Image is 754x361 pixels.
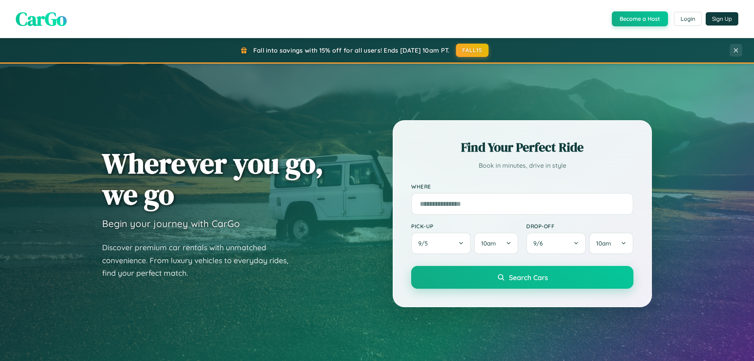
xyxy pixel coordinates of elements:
[411,183,633,190] label: Where
[411,139,633,156] h2: Find Your Perfect Ride
[253,46,450,54] span: Fall into savings with 15% off for all users! Ends [DATE] 10am PT.
[411,160,633,171] p: Book in minutes, drive in style
[589,233,633,254] button: 10am
[16,6,67,32] span: CarGo
[474,233,518,254] button: 10am
[102,218,240,229] h3: Begin your journey with CarGo
[596,240,611,247] span: 10am
[411,233,471,254] button: 9/5
[481,240,496,247] span: 10am
[526,233,586,254] button: 9/6
[418,240,432,247] span: 9 / 5
[526,223,633,229] label: Drop-off
[456,44,489,57] button: FALL15
[706,12,738,26] button: Sign Up
[674,12,702,26] button: Login
[533,240,547,247] span: 9 / 6
[509,273,548,282] span: Search Cars
[612,11,668,26] button: Become a Host
[102,241,298,280] p: Discover premium car rentals with unmatched convenience. From luxury vehicles to everyday rides, ...
[102,148,324,210] h1: Wherever you go, we go
[411,266,633,289] button: Search Cars
[411,223,518,229] label: Pick-up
